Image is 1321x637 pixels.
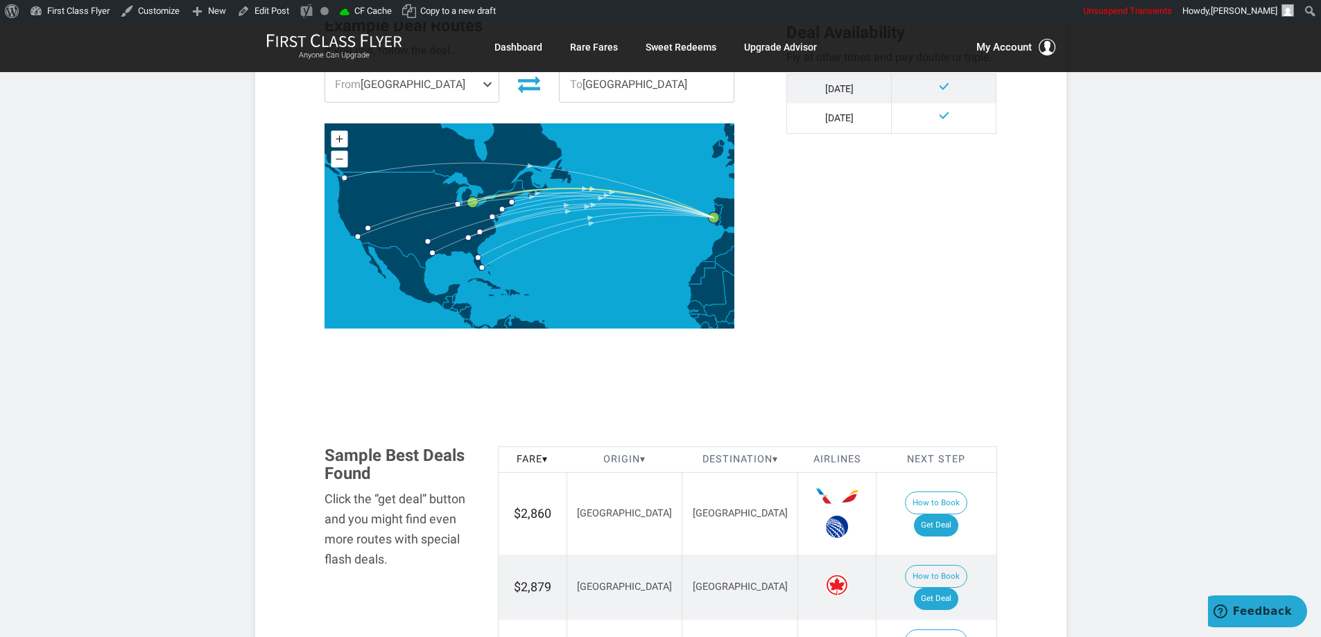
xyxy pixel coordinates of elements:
[509,289,521,297] path: Dominican Republic
[708,212,728,223] g: Lisbon
[542,453,548,465] span: ▾
[787,103,892,133] td: [DATE]
[826,574,848,596] span: Air Canada
[266,33,402,61] a: First Class FlyerAnyone Can Upgrade
[524,294,530,296] path: Puerto Rico
[335,78,361,91] span: From
[813,485,835,507] span: American Airlines
[365,225,377,231] g: Las Vegas
[1208,595,1307,630] iframe: Opens a widget where you can find more information
[1211,6,1277,16] span: [PERSON_NAME]
[976,39,1055,55] button: My Account
[509,199,521,204] g: Boston
[686,300,706,315] path: Senegal
[688,263,727,307] path: Mauritania
[905,565,967,588] button: How to Book
[688,261,716,285] path: Western Sahara
[711,139,724,158] path: Ireland
[877,446,996,473] th: Next Step
[560,67,734,102] span: [GEOGRAPHIC_DATA]
[473,324,492,331] path: Panama
[640,453,646,465] span: ▾
[342,175,354,180] g: Seattle
[514,506,551,521] span: $2,860
[570,78,582,91] span: To
[325,446,477,483] h3: Sample Best Deals Found
[266,33,402,48] img: First Class Flyer
[425,238,437,244] g: Dallas
[713,197,754,230] path: Spain
[772,453,778,465] span: ▾
[510,69,549,99] button: Invert Route Direction
[693,507,788,519] span: [GEOGRAPHIC_DATA]
[905,491,967,515] button: How to Book
[361,243,460,307] path: Mexico
[325,489,477,569] div: Click the “get deal” button and you might find even more routes with special flash deals.
[577,507,672,519] span: [GEOGRAPHIC_DATA]
[798,446,877,473] th: Airlines
[693,581,788,593] span: [GEOGRAPHIC_DATA]
[1083,6,1172,16] span: Unsuspend Transients
[976,39,1032,55] span: My Account
[266,51,402,60] small: Anyone Can Upgrade
[567,446,682,473] th: Origin
[701,231,740,262] path: Morocco
[452,302,472,313] path: Honduras
[494,35,542,60] a: Dashboard
[449,308,457,312] path: El Salvador
[463,318,474,328] path: Costa Rica
[442,296,456,310] path: Guatemala
[577,581,672,593] span: [GEOGRAPHIC_DATA]
[914,588,958,610] a: Get Deal
[452,294,456,303] path: Belize
[914,514,958,536] a: Get Deal
[499,207,511,212] g: New York
[646,35,716,60] a: Sweet Redeems
[839,485,861,507] span: Iberia
[744,35,817,60] a: Upgrade Advisor
[479,265,491,270] g: Miami
[430,250,442,256] g: Houston
[488,294,495,297] path: Jamaica
[787,73,892,103] td: [DATE]
[475,254,487,260] g: Orlando
[498,446,567,473] th: Fare
[355,234,367,239] g: Los Angeles
[501,289,510,295] path: Haiti
[700,322,710,333] path: Sierra Leone
[719,119,750,167] path: United Kingdom
[570,35,618,60] a: Rare Fares
[458,306,472,320] path: Nicaragua
[712,203,723,226] path: Portugal
[689,313,699,319] path: Guinea-Bissau
[826,516,848,538] span: United
[542,320,545,322] path: Trinidad and Tobago
[704,271,757,322] path: Mali
[325,67,499,102] span: [GEOGRAPHIC_DATA]
[514,579,551,594] span: $2,879
[682,446,798,473] th: Destination
[689,309,698,312] path: Gambia
[490,214,501,220] g: Washington DC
